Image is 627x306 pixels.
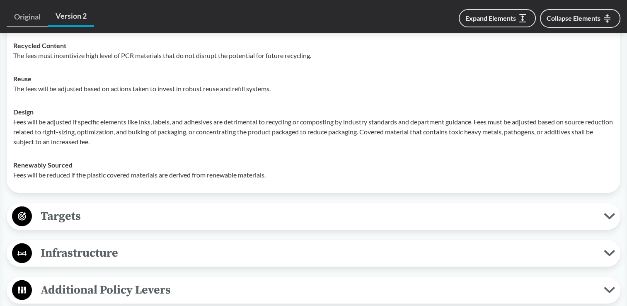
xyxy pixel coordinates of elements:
[13,117,614,146] p: Fees will be adjusted if specific elements like inks, labels, and adhesives are detrimental to re...
[13,41,66,49] strong: Recycled Content
[32,280,604,299] span: Additional Policy Levers
[13,50,614,60] p: The fees must incentivize high level of PCR materials that do not disrupt the potential for futur...
[32,243,604,262] span: Infrastructure
[540,9,620,28] button: Collapse Elements
[10,279,617,301] button: Additional Policy Levers
[32,206,604,225] span: Targets
[13,107,34,115] strong: Design
[13,83,614,93] p: The fees will be adjusted based on actions taken to invest in robust reuse and refill systems.
[459,9,536,27] button: Expand Elements
[10,206,617,227] button: Targets
[7,7,48,27] a: Original
[13,160,73,168] strong: Renewably Sourced
[10,243,617,264] button: Infrastructure
[13,74,31,82] strong: Reuse
[13,170,614,180] p: Fees will be reduced if the plastic covered materials are derived from renewable materials.
[48,7,94,27] a: Version 2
